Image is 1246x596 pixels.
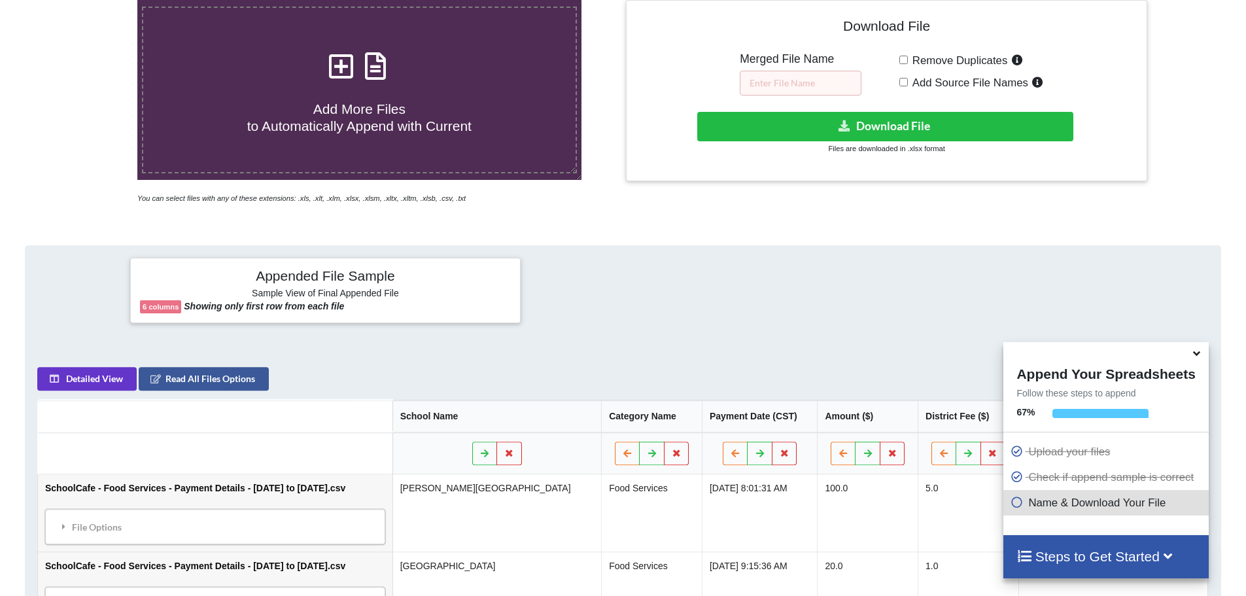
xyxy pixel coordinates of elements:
th: District Fee ($) [918,400,1018,432]
td: 100.0 [818,474,918,552]
i: You can select files with any of these extensions: .xls, .xlt, .xlm, .xlsx, .xlsm, .xltx, .xltm, ... [137,194,466,202]
div: File Options [49,513,381,540]
b: 67 % [1016,407,1035,417]
td: [DATE] 8:01:31 AM [702,474,818,552]
b: Showing only first row from each file [184,301,344,311]
h5: Merged File Name [740,52,861,66]
th: Category Name [602,400,702,432]
button: Download File [697,112,1073,141]
h4: Download File [636,10,1137,47]
td: 5.0 [918,474,1018,552]
button: Read All Files Options [139,367,269,391]
p: Name & Download Your File [1010,495,1205,511]
h6: Sample View of Final Appended File [140,288,511,301]
b: 6 columns [143,303,179,311]
td: SchoolCafe - Food Services - Payment Details - [DATE] to [DATE].csv [38,474,392,552]
span: Add More Files to Automatically Append with Current [247,101,472,133]
button: Detailed View [37,367,137,391]
td: [PERSON_NAME][GEOGRAPHIC_DATA] [392,474,602,552]
th: Amount ($) [818,400,918,432]
span: Add Source File Names [908,77,1028,89]
h4: Append Your Spreadsheets [1003,362,1208,382]
td: Food Services [602,474,702,552]
th: Payment Date (CST) [702,400,818,432]
small: Files are downloaded in .xlsx format [828,145,944,152]
h4: Steps to Get Started [1016,548,1195,565]
th: School Name [392,400,602,432]
span: Remove Duplicates [908,54,1008,67]
p: Follow these steps to append [1003,387,1208,400]
input: Enter File Name [740,71,861,96]
p: Upload your files [1010,444,1205,460]
h4: Appended File Sample [140,268,511,286]
p: Check if append sample is correct [1010,469,1205,485]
